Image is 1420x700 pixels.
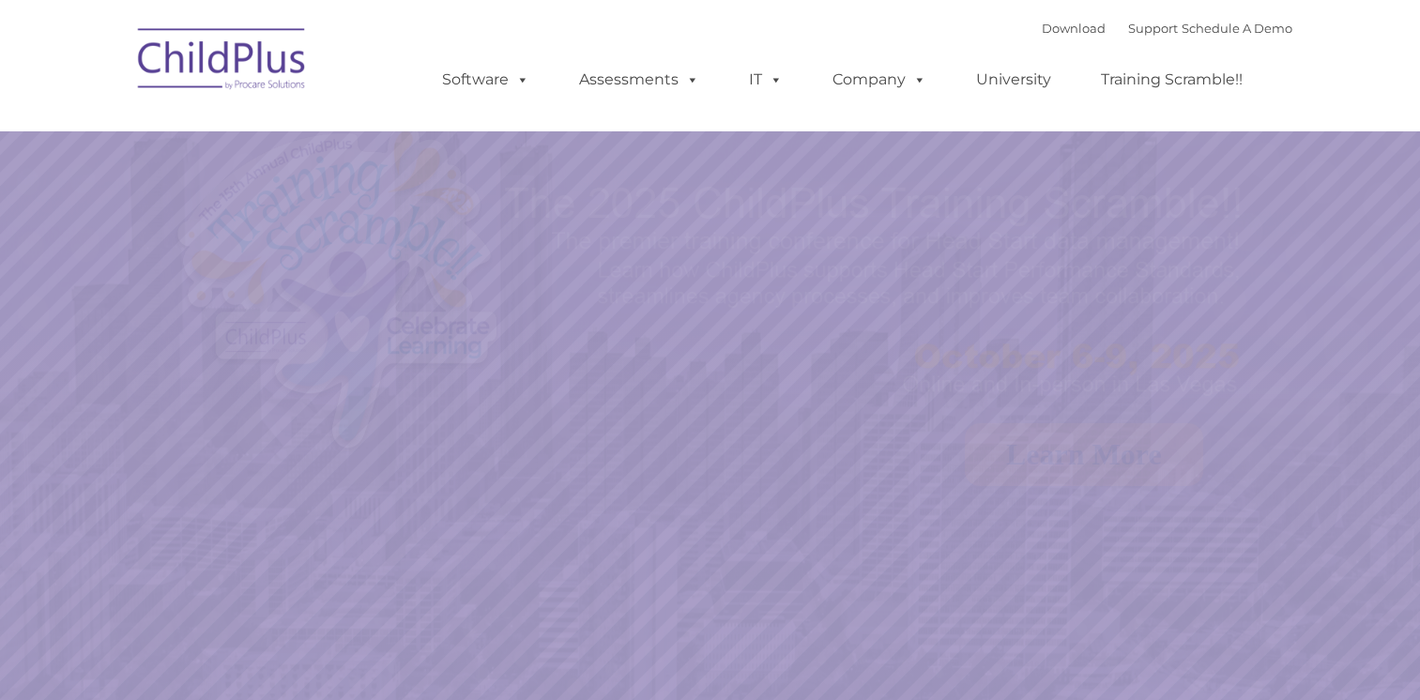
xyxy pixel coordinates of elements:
[1042,21,1106,36] a: Download
[129,15,316,109] img: ChildPlus by Procare Solutions
[965,423,1203,486] a: Learn More
[1128,21,1178,36] a: Support
[423,61,548,99] a: Software
[1182,21,1292,36] a: Schedule A Demo
[814,61,945,99] a: Company
[957,61,1070,99] a: University
[560,61,718,99] a: Assessments
[1042,21,1292,36] font: |
[730,61,802,99] a: IT
[1082,61,1261,99] a: Training Scramble!!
